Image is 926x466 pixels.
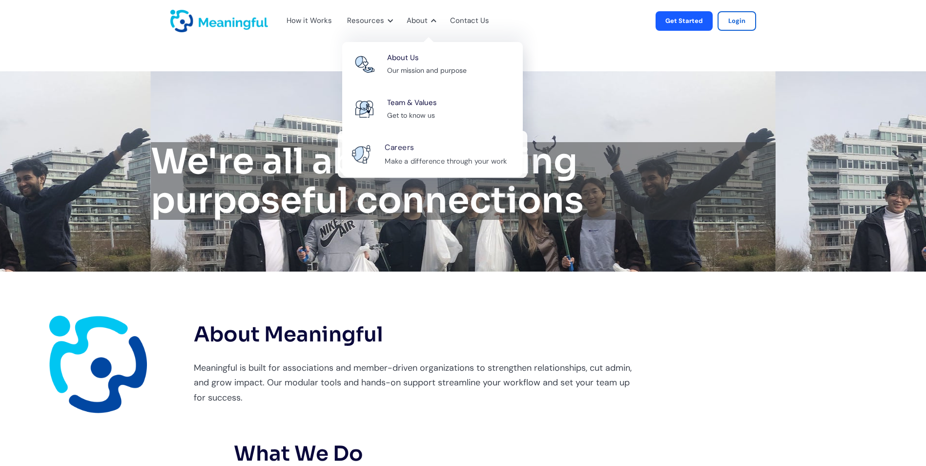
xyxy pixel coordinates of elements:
h2: What We Do [234,443,693,465]
div: Resources [341,5,396,37]
div: Get to know us [387,110,435,122]
div: Our mission and purpose [387,65,467,77]
img: Connecting Icon [355,56,374,73]
a: How it Works [287,15,325,27]
img: About Us Icon [355,101,374,118]
div: About Us [387,52,419,64]
div: Make a difference through your work [385,155,507,167]
div: Careers [385,141,414,154]
div: How it Works [281,5,336,37]
a: Login [718,11,756,31]
a: Career IconCareersMake a difference through your work [337,130,527,178]
div: Team & Values [387,97,437,109]
a: Contact Us [450,15,489,27]
div: How it Works [287,15,332,27]
p: Meaningful is built for associations and member-driven organizations to strengthen relationships,... [194,360,635,405]
a: home [170,10,195,32]
nav: About [342,37,523,177]
div: About [401,5,439,37]
img: Career Icon [351,145,371,163]
div: About [407,15,428,27]
a: About Us IconTeam & ValuesGet to know us [342,87,523,132]
div: Resources [347,15,384,27]
a: Connecting IconAbout UsOur mission and purpose [342,42,523,87]
a: Get Started [656,11,713,31]
img: Meaningful Work Logo [49,316,147,413]
h2: About Meaningful [194,323,635,346]
div: Contact Us [444,5,501,37]
h1: We're all about building purposeful connections [151,142,776,219]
